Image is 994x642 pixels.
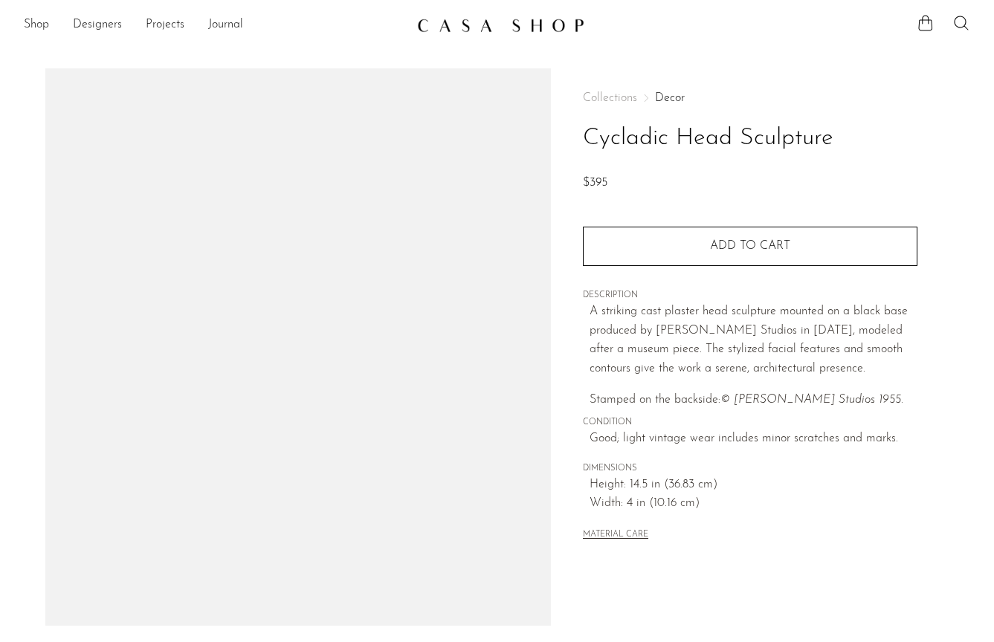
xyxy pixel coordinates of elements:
[583,177,607,189] span: $395
[655,92,685,104] a: Decor
[583,416,917,429] span: CONDITION
[590,494,917,513] span: Width: 4 in (10.16 cm)
[208,16,243,35] a: Journal
[583,227,917,265] button: Add to cart
[590,391,917,410] p: Stamped on the backside:
[583,530,648,541] button: MATERIAL CARE
[590,302,917,378] p: A striking cast plaster head sculpture mounted on a black base produced by [PERSON_NAME] Studios ...
[590,476,917,495] span: Height: 14.5 in (36.83 cm)
[583,92,637,104] span: Collections
[583,120,917,158] h1: Cycladic Head Sculpture
[146,16,184,35] a: Projects
[720,394,903,406] em: © [PERSON_NAME] Studios 1955.
[590,429,917,449] span: Good; light vintage wear includes minor scratches and marks.
[73,16,122,35] a: Designers
[24,13,405,38] nav: Desktop navigation
[24,16,49,35] a: Shop
[583,92,917,104] nav: Breadcrumbs
[710,240,790,252] span: Add to cart
[583,462,917,476] span: DIMENSIONS
[24,13,405,38] ul: NEW HEADER MENU
[583,289,917,302] span: DESCRIPTION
